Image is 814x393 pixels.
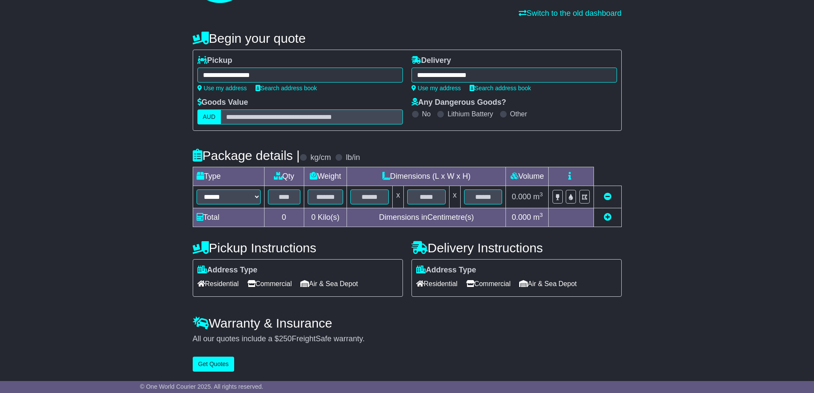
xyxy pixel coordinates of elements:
td: Dimensions in Centimetre(s) [347,208,506,227]
h4: Pickup Instructions [193,241,403,255]
span: Commercial [247,277,292,290]
label: No [422,110,431,118]
span: 0.000 [512,192,531,201]
h4: Warranty & Insurance [193,316,622,330]
label: Address Type [416,266,476,275]
button: Get Quotes [193,357,235,372]
a: Switch to the old dashboard [519,9,621,18]
h4: Delivery Instructions [411,241,622,255]
label: Address Type [197,266,258,275]
span: m [533,192,543,201]
h4: Package details | [193,148,300,163]
a: Search address book [256,85,317,92]
span: Residential [197,277,239,290]
label: Goods Value [197,98,248,107]
a: Use my address [197,85,247,92]
td: Total [193,208,264,227]
label: Other [510,110,527,118]
sup: 3 [540,212,543,218]
span: Commercial [466,277,511,290]
span: Air & Sea Depot [300,277,358,290]
label: AUD [197,109,221,124]
label: Lithium Battery [447,110,493,118]
a: Add new item [604,213,611,222]
span: m [533,213,543,222]
h4: Begin your quote [193,31,622,45]
span: Air & Sea Depot [519,277,577,290]
td: Volume [506,167,549,186]
td: x [449,186,460,208]
td: Dimensions (L x W x H) [347,167,506,186]
span: 250 [279,334,292,343]
span: Residential [416,277,458,290]
td: Type [193,167,264,186]
div: All our quotes include a $ FreightSafe warranty. [193,334,622,344]
a: Search address book [470,85,531,92]
a: Remove this item [604,192,611,201]
td: Weight [304,167,347,186]
label: Pickup [197,56,232,65]
td: 0 [264,208,304,227]
span: 0 [311,213,315,222]
sup: 3 [540,191,543,198]
label: lb/in [346,153,360,163]
td: x [393,186,404,208]
label: Delivery [411,56,451,65]
span: 0.000 [512,213,531,222]
label: Any Dangerous Goods? [411,98,506,107]
td: Qty [264,167,304,186]
a: Use my address [411,85,461,92]
td: Kilo(s) [304,208,347,227]
span: © One World Courier 2025. All rights reserved. [140,383,264,390]
label: kg/cm [310,153,331,163]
